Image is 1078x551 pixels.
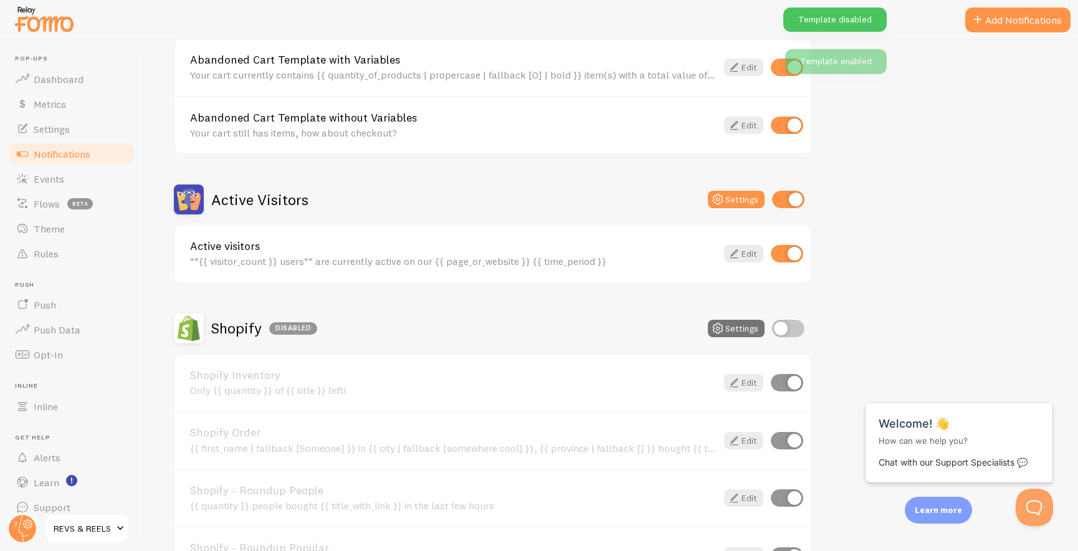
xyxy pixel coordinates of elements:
[34,299,56,311] span: Push
[15,281,136,289] span: Push
[7,394,136,419] a: Inline
[34,148,90,160] span: Notifications
[34,348,63,361] span: Opt-In
[190,485,717,496] a: Shopify - Roundup People
[7,470,136,495] a: Learn
[724,245,763,262] a: Edit
[34,123,70,135] span: Settings
[190,500,717,511] div: {{ quantity }} people bought {{ title_with_link }} in the last few hours
[7,292,136,317] a: Push
[859,371,1060,489] iframe: Help Scout Beacon - Messages and Notifications
[724,489,763,507] a: Edit
[724,374,763,391] a: Edit
[211,190,308,209] h2: Active Visitors
[190,427,717,438] a: Shopify Order
[67,198,93,209] span: beta
[905,497,972,524] div: Learn more
[190,241,717,252] a: Active visitors
[34,476,59,489] span: Learn
[915,504,962,516] p: Learn more
[15,434,136,442] span: Get Help
[724,432,763,449] a: Edit
[15,382,136,390] span: Inline
[7,445,136,470] a: Alerts
[34,501,70,514] span: Support
[724,59,763,76] a: Edit
[7,495,136,520] a: Support
[7,342,136,367] a: Opt-In
[190,69,717,80] div: Your cart currently contains {{ quantity_of_products | propercase | fallback [0] | bold }} item(s...
[190,443,717,454] div: {{ first_name | fallback [Someone] }} in {{ city | fallback [somewhere cool] }}, {{ province | fa...
[45,514,129,544] a: REVS & REELS
[34,400,58,413] span: Inline
[34,223,65,235] span: Theme
[785,49,887,74] div: Template enabled
[1016,489,1053,526] iframe: Help Scout Beacon - Open
[190,127,717,138] div: Your cart still has items, how about checkout?
[7,117,136,141] a: Settings
[34,323,80,336] span: Push Data
[724,117,763,134] a: Edit
[708,320,765,337] button: Settings
[269,322,317,335] div: Disabled
[7,92,136,117] a: Metrics
[7,166,136,191] a: Events
[190,112,717,123] a: Abandoned Cart Template without Variables
[783,7,887,32] div: Template disabled
[7,191,136,216] a: Flows beta
[190,385,717,396] div: Only {{ quantity }} of {{ title }} left!
[15,55,136,63] span: Pop-ups
[34,73,83,85] span: Dashboard
[7,241,136,266] a: Rules
[66,475,77,486] svg: <p>Watch New Feature Tutorials!</p>
[7,141,136,166] a: Notifications
[54,521,113,536] span: REVS & REELS
[34,98,66,110] span: Metrics
[190,54,717,65] a: Abandoned Cart Template with Variables
[34,247,59,260] span: Rules
[7,216,136,241] a: Theme
[211,319,317,338] h2: Shopify
[7,67,136,92] a: Dashboard
[34,451,60,464] span: Alerts
[190,256,717,267] div: **{{ visitor_count }} users** are currently active on our {{ page_or_website }} {{ time_period }}
[174,314,204,343] img: Shopify
[13,3,75,35] img: fomo-relay-logo-orange.svg
[174,184,204,214] img: Active Visitors
[708,191,765,208] button: Settings
[7,317,136,342] a: Push Data
[34,198,60,210] span: Flows
[34,173,64,185] span: Events
[190,370,717,381] a: Shopify Inventory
